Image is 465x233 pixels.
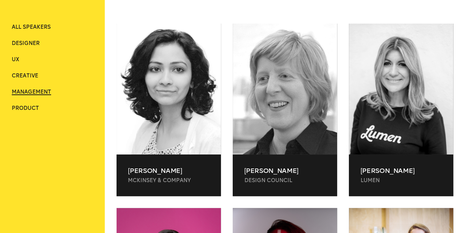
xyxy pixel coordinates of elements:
[244,177,325,184] p: Design Council
[128,166,209,175] p: [PERSON_NAME]
[360,177,441,184] p: Lumen
[12,56,19,63] span: UX
[12,105,39,111] span: Product
[244,166,325,175] p: [PERSON_NAME]
[12,40,40,46] span: Designer
[12,24,51,30] span: ALL SPEAKERS
[128,177,209,184] p: McKinsey & Company
[12,89,51,95] span: Management
[360,166,441,175] p: [PERSON_NAME]
[12,73,38,79] span: Creative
